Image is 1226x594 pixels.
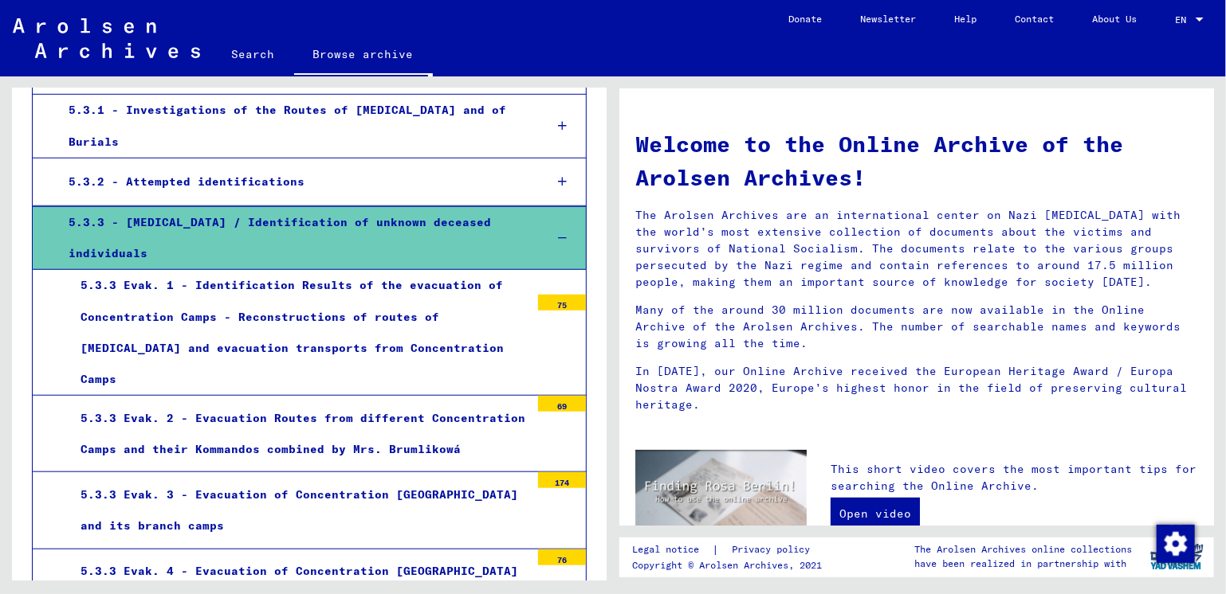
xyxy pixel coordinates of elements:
[719,541,829,558] a: Privacy policy
[538,295,586,311] div: 75
[57,95,531,157] div: 5.3.1 - Investigations of the Routes of [MEDICAL_DATA] and of Burials
[632,558,829,573] p: Copyright © Arolsen Archives, 2021
[13,18,200,58] img: Arolsen_neg.svg
[635,450,807,543] img: video.jpg
[1147,537,1207,576] img: yv_logo.png
[635,363,1198,413] p: In [DATE], our Online Archive received the European Heritage Award / Europa Nostra Award 2020, Eu...
[57,207,531,269] div: 5.3.3 - [MEDICAL_DATA] / Identification of unknown deceased individuals
[69,479,530,541] div: 5.3.3 Evak. 3 - Evacuation of Concentration [GEOGRAPHIC_DATA] and its branch camps
[69,270,530,395] div: 5.3.3 Evak. 1 - Identification Results of the evacuation of Concentration Camps - Reconstructions...
[538,396,586,412] div: 69
[1156,524,1194,562] div: Change consent
[538,549,586,565] div: 76
[1175,14,1193,25] span: EN
[1157,525,1195,563] img: Change consent
[632,541,829,558] div: |
[213,35,294,73] a: Search
[635,127,1198,194] h1: Welcome to the Online Archive of the Arolsen Archives!
[635,207,1198,291] p: The Arolsen Archives are an international center on Nazi [MEDICAL_DATA] with the world’s most ext...
[69,403,530,465] div: 5.3.3 Evak. 2 - Evacuation Routes from different Concentration Camps and their Kommandos combined...
[635,302,1198,352] p: Many of the around 30 million documents are now available in the Online Archive of the Arolsen Ar...
[831,461,1198,494] p: This short video covers the most important tips for searching the Online Archive.
[914,542,1132,557] p: The Arolsen Archives online collections
[632,541,712,558] a: Legal notice
[538,472,586,488] div: 174
[831,498,920,530] a: Open video
[914,557,1132,571] p: have been realized in partnership with
[57,166,531,197] div: 5.3.2 - Attempted identifications
[294,35,433,76] a: Browse archive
